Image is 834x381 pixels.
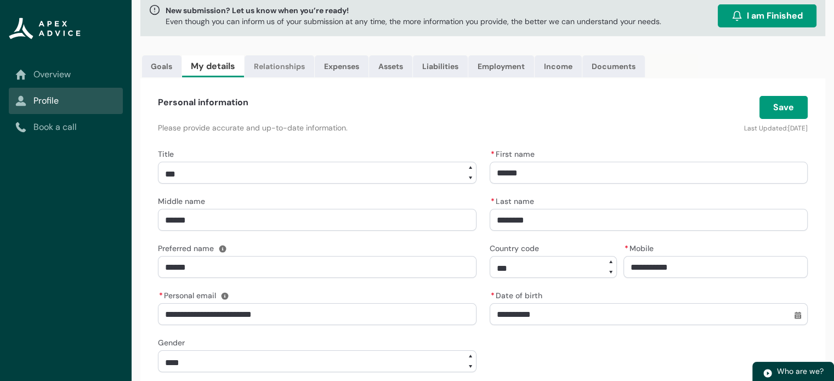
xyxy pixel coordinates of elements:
[491,196,495,206] abbr: required
[166,16,661,27] p: Even though you can inform us of your submission at any time, the more information you provide, t...
[718,4,816,27] button: I am Finished
[582,55,645,77] a: Documents
[535,55,582,77] a: Income
[166,5,661,16] span: New submission? Let us know when you’re ready!
[158,122,587,133] p: Please provide accurate and up-to-date information.
[490,146,539,160] label: First name
[744,124,788,133] lightning-formatted-text: Last Updated:
[9,18,81,39] img: Apex Advice Group
[490,194,538,207] label: Last name
[158,96,248,109] h4: Personal information
[159,291,163,300] abbr: required
[182,55,244,77] a: My details
[142,55,181,77] a: Goals
[468,55,534,77] a: Employment
[9,61,123,140] nav: Sub page
[491,149,495,159] abbr: required
[158,194,209,207] label: Middle name
[763,368,773,378] img: play.svg
[245,55,314,77] a: Relationships
[15,121,116,134] a: Book a call
[158,149,174,159] span: Title
[623,241,658,254] label: Mobile
[490,288,547,301] label: Date of birth
[413,55,468,77] a: Liabilities
[158,241,218,254] label: Preferred name
[759,96,808,119] button: Save
[731,10,742,21] img: alarm.svg
[788,124,808,133] lightning-formatted-date-time: [DATE]
[490,243,539,253] span: Country code
[625,243,628,253] abbr: required
[491,291,495,300] abbr: required
[369,55,412,77] a: Assets
[158,338,185,348] span: Gender
[315,55,368,77] a: Expenses
[747,9,803,22] span: I am Finished
[158,288,220,301] label: Personal email
[15,68,116,81] a: Overview
[777,366,824,376] span: Who are we?
[15,94,116,107] a: Profile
